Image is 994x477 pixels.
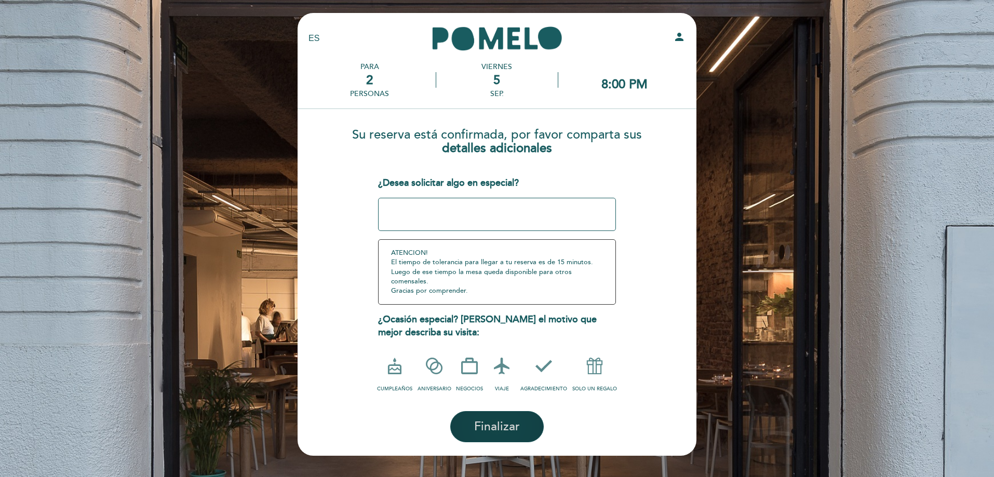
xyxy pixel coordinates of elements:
button: Finalizar [450,411,544,442]
div: 2 [350,73,389,88]
b: detalles adicionales [442,141,552,156]
div: 5 [436,73,557,88]
div: ATENCION! El tiempo de tolerancia para llegar a tu reserva es de 15 minutos. Luego de ese tiempo ... [378,239,616,304]
div: PARA [350,62,389,71]
span: AGRADECIMIENTO [520,386,567,392]
span: Finalizar [474,419,520,434]
div: viernes [436,62,557,71]
button: person [673,31,686,47]
div: ¿Desea solicitar algo en especial? [378,176,616,190]
div: ¿Ocasión especial? [PERSON_NAME] el motivo que mejor describa su visita: [378,313,616,339]
span: NEGOCIOS [456,386,483,392]
span: Su reserva está confirmada, por favor comparta sus [352,127,642,142]
span: ANIVERSARIO [418,386,451,392]
span: CUMPLEAÑOS [377,386,412,392]
div: personas [350,89,389,98]
a: Pomelo [432,24,562,53]
div: sep. [436,89,557,98]
div: 8:00 PM [601,77,648,92]
span: SOLO UN REGALO [572,386,617,392]
span: VIAJE [495,386,509,392]
i: person [673,31,686,43]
